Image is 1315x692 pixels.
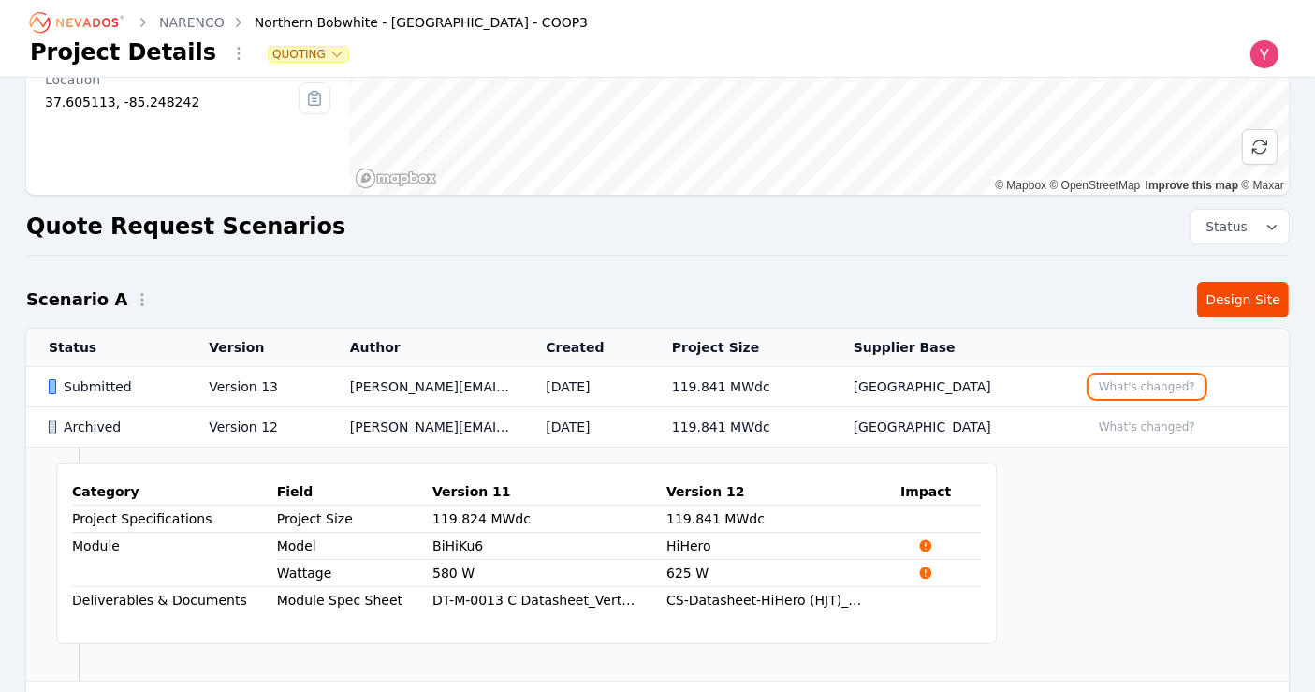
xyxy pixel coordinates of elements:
td: 119.841 MWdc [666,506,900,533]
th: Status [26,329,186,367]
a: NARENCO [159,13,225,32]
td: 119.841 MWdc [650,407,831,448]
h1: Project Details [30,37,216,67]
td: Model [277,533,432,559]
span: Status [1198,217,1248,236]
td: [GEOGRAPHIC_DATA] [831,407,1068,448]
tr: SubmittedVersion 13[PERSON_NAME][EMAIL_ADDRESS][PERSON_NAME][DOMAIN_NAME][DATE]119.841 MWdc[GEOGR... [26,367,1289,407]
th: Impact [900,479,981,506]
th: Version 12 [666,479,900,506]
h2: Quote Request Scenarios [26,212,345,242]
th: Field [277,479,432,506]
td: [DATE] [523,367,650,407]
button: What's changed? [1090,417,1204,437]
th: Version [186,329,327,367]
td: Project Size [277,506,432,532]
span: Impacts Structural Calculations [900,566,951,581]
td: 119.841 MWdc [650,367,831,407]
td: 580 W [432,560,666,587]
td: [DATE] [523,407,650,448]
tr: ArchivedVersion 12[PERSON_NAME][EMAIL_ADDRESS][PERSON_NAME][DOMAIN_NAME][DATE]119.841 MWdc[GEOGRA... [26,407,1289,448]
td: [PERSON_NAME][EMAIL_ADDRESS][PERSON_NAME][DOMAIN_NAME] [328,407,524,448]
a: Mapbox [995,179,1046,192]
td: Version 12 [186,407,327,448]
a: Maxar [1241,179,1284,192]
td: 119.824 MWdc [432,506,666,533]
td: Wattage [277,560,432,586]
a: OpenStreetMap [1050,179,1141,192]
div: 37.605113, -85.248242 [45,93,299,111]
td: Module [72,533,277,587]
img: Yoni Bennett [1249,39,1279,69]
div: Submitted [49,377,177,396]
h2: Scenario A [26,287,127,313]
nav: Breadcrumb [30,7,588,37]
div: Location [45,70,299,89]
th: Version 11 [432,479,666,506]
th: Created [523,329,650,367]
th: Supplier Base [831,329,1068,367]
th: Author [328,329,524,367]
td: Version 13 [186,367,327,407]
td: Project Specifications [72,506,277,533]
span: Impacts Structural Calculations [900,538,951,553]
td: Deliverables & Documents [72,587,277,614]
button: Status [1191,210,1289,243]
td: HiHero [666,533,900,560]
th: Project Size [650,329,831,367]
th: Category [72,479,277,506]
div: Northern Bobwhite - [GEOGRAPHIC_DATA] - COOP3 [228,13,588,32]
button: What's changed? [1090,376,1204,397]
a: Improve this map [1146,179,1238,192]
td: [PERSON_NAME][EMAIL_ADDRESS][PERSON_NAME][DOMAIN_NAME] [328,367,524,407]
div: DT-M-0013 C Datasheet_Vertex_DEG21C.20_NA_2023_PA1_web.pdf (573.7 KB) [432,591,636,610]
button: Quoting [269,47,348,62]
div: CS-Datasheet-HiHero (HJT)_CS6.2-66HB-H_v1.2_F68_D1_TX.pdf (2.4 MB) [666,591,870,610]
td: Module Spec Sheet [277,587,432,613]
td: [GEOGRAPHIC_DATA] [831,367,1068,407]
a: Mapbox homepage [355,168,437,189]
td: 625 W [666,560,900,587]
a: Design Site [1197,282,1289,317]
td: BiHiKu6 [432,533,666,560]
div: Archived [49,418,177,436]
